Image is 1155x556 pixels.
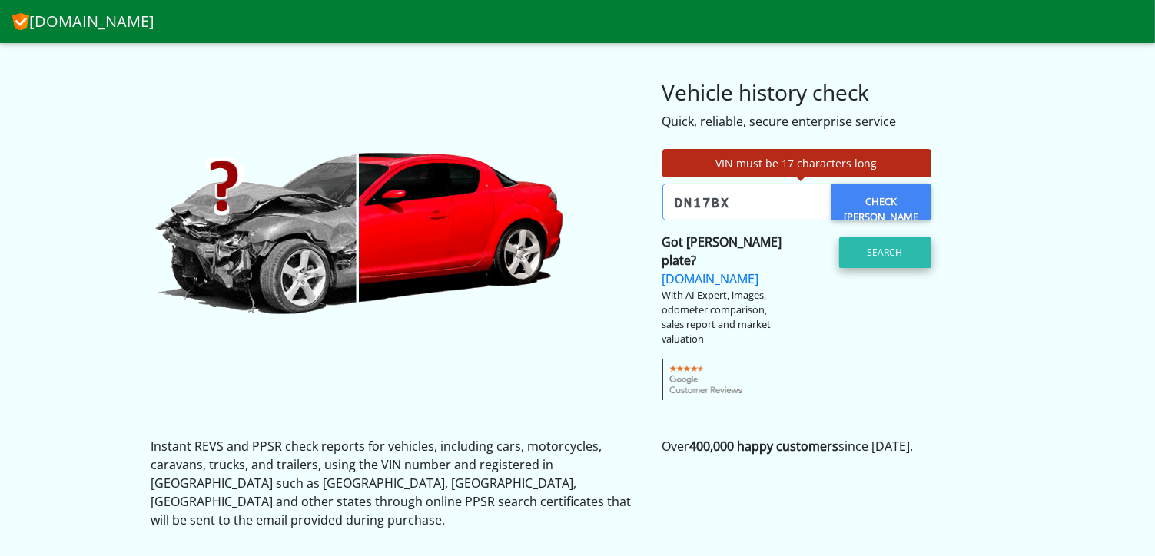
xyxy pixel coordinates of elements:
h3: Vehicle history check [662,80,1004,106]
div: With AI Expert, images, odometer comparison, sales report and market valuation [662,288,785,347]
span: VIN must be 17 characters long [716,156,878,170]
strong: 400,000 happy customers [690,438,839,455]
a: [DOMAIN_NAME] [12,6,154,37]
p: Over since [DATE]. [662,437,1004,455]
button: Search [839,237,931,268]
a: Check [PERSON_NAME]? [831,184,931,220]
a: [DOMAIN_NAME] [662,270,759,287]
img: gcr-badge-transparent.png.pagespeed.ce.05XcFOhvEz.png [662,359,751,400]
p: Instant REVS and PPSR check reports for vehicles, including cars, motorcycles, caravans, trucks, ... [151,437,639,529]
div: Quick, reliable, secure enterprise service [662,112,1004,131]
strong: Got [PERSON_NAME] plate? [662,233,782,269]
img: CheckVIN [151,149,566,317]
img: CheckVIN.com.au logo [12,10,29,30]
